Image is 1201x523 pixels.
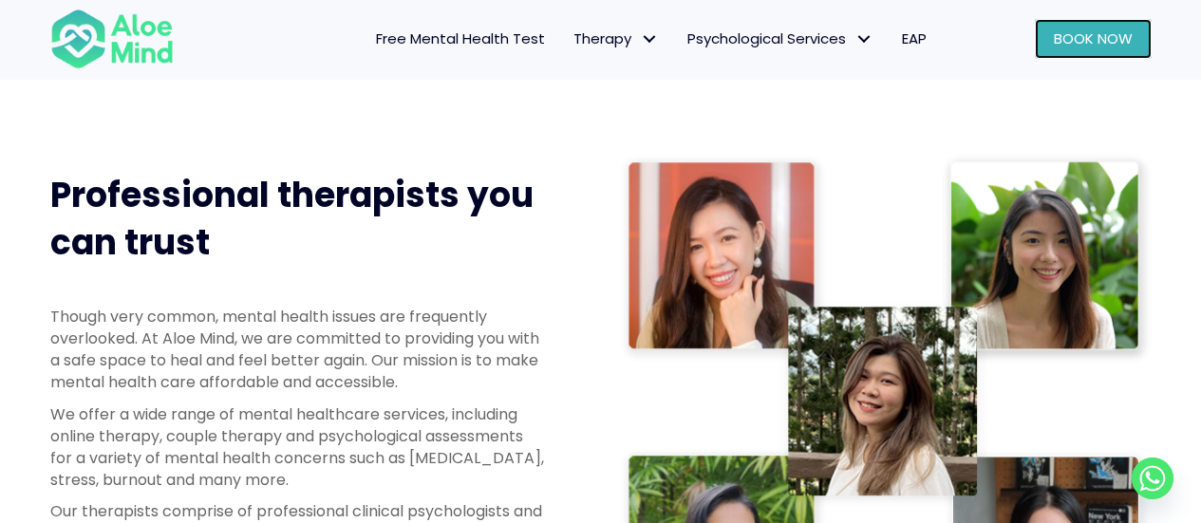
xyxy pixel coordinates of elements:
[50,171,534,267] span: Professional therapists you can trust
[50,8,174,70] img: Aloe mind Logo
[902,28,927,48] span: EAP
[687,28,873,48] span: Psychological Services
[559,19,673,59] a: TherapyTherapy: submenu
[573,28,659,48] span: Therapy
[851,26,878,53] span: Psychological Services: submenu
[1035,19,1152,59] a: Book Now
[50,403,544,492] p: We offer a wide range of mental healthcare services, including online therapy, couple therapy and...
[362,19,559,59] a: Free Mental Health Test
[1132,458,1173,499] a: Whatsapp
[50,306,544,394] p: Though very common, mental health issues are frequently overlooked. At Aloe Mind, we are committe...
[888,19,941,59] a: EAP
[636,26,664,53] span: Therapy: submenu
[198,19,941,59] nav: Menu
[673,19,888,59] a: Psychological ServicesPsychological Services: submenu
[376,28,545,48] span: Free Mental Health Test
[1054,28,1133,48] span: Book Now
